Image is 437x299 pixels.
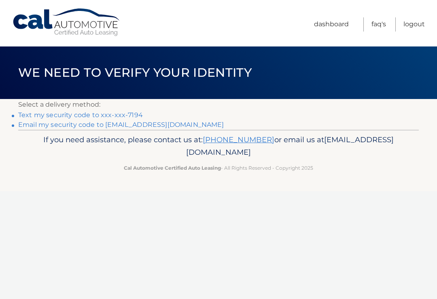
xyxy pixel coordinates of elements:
[124,165,221,171] strong: Cal Automotive Certified Auto Leasing
[18,111,143,119] a: Text my security code to xxx-xxx-7194
[12,8,121,37] a: Cal Automotive
[371,17,386,32] a: FAQ's
[18,99,419,110] p: Select a delivery method:
[403,17,425,32] a: Logout
[314,17,349,32] a: Dashboard
[203,135,274,144] a: [PHONE_NUMBER]
[18,121,224,128] a: Email my security code to [EMAIL_ADDRESS][DOMAIN_NAME]
[30,164,407,172] p: - All Rights Reserved - Copyright 2025
[30,133,407,159] p: If you need assistance, please contact us at: or email us at
[18,65,252,80] span: We need to verify your identity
